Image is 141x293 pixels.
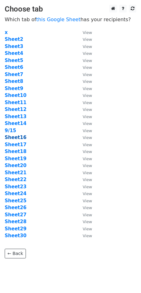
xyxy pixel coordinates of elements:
[5,58,23,63] a: Sheet5
[36,17,80,22] a: this Google Sheet
[76,100,92,105] a: View
[5,198,27,204] a: Sheet25
[83,121,92,126] small: View
[76,191,92,196] a: View
[5,100,27,105] a: Sheet11
[5,149,27,154] a: Sheet18
[5,30,8,35] a: x
[76,128,92,133] a: View
[83,30,92,35] small: View
[76,170,92,175] a: View
[5,121,27,126] a: Sheet14
[5,128,16,133] a: 9/15
[83,156,92,161] small: View
[5,156,27,161] a: Sheet19
[76,50,92,56] a: View
[83,185,92,189] small: View
[83,191,92,196] small: View
[83,199,92,203] small: View
[76,107,92,112] a: View
[76,121,92,126] a: View
[76,30,92,35] a: View
[83,205,92,210] small: View
[83,149,92,154] small: View
[83,233,92,238] small: View
[83,142,92,147] small: View
[5,135,27,140] strong: Sheet16
[76,205,92,210] a: View
[76,86,92,91] a: View
[5,5,136,14] h3: Choose tab
[5,93,27,98] a: Sheet10
[5,50,23,56] a: Sheet4
[76,212,92,218] a: View
[5,107,27,112] a: Sheet12
[5,226,27,232] a: Sheet29
[5,79,23,84] a: Sheet8
[5,184,27,190] a: Sheet23
[83,65,92,70] small: View
[83,114,92,119] small: View
[83,219,92,224] small: View
[5,36,23,42] a: Sheet2
[5,170,27,175] strong: Sheet21
[76,177,92,182] a: View
[83,163,92,168] small: View
[76,198,92,204] a: View
[110,263,141,293] iframe: Chat Widget
[76,149,92,154] a: View
[5,72,23,77] a: Sheet7
[5,163,27,168] strong: Sheet20
[83,51,92,56] small: View
[5,219,27,224] a: Sheet28
[5,191,27,196] a: Sheet24
[83,213,92,217] small: View
[83,86,92,91] small: View
[5,233,27,238] a: Sheet30
[5,212,27,218] a: Sheet27
[83,93,92,98] small: View
[83,100,92,105] small: View
[76,114,92,119] a: View
[5,65,23,70] a: Sheet6
[83,227,92,231] small: View
[5,205,27,210] a: Sheet26
[5,114,27,119] strong: Sheet13
[83,72,92,77] small: View
[83,171,92,175] small: View
[5,142,27,147] a: Sheet17
[5,86,23,91] a: Sheet9
[5,44,23,49] a: Sheet3
[76,163,92,168] a: View
[83,44,92,49] small: View
[76,219,92,224] a: View
[76,184,92,190] a: View
[76,233,92,238] a: View
[83,58,92,63] small: View
[76,36,92,42] a: View
[5,249,26,258] a: ← Back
